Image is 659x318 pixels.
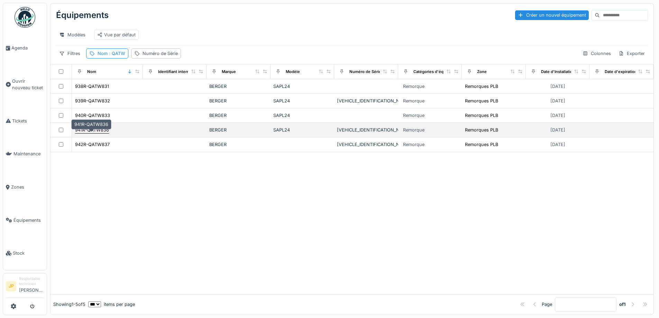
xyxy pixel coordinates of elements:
div: Remorque [403,127,424,133]
div: items per page [88,301,135,308]
div: SAPL24 [273,83,332,90]
div: SAPL24 [273,112,332,119]
div: 941R-QATW836 [71,119,111,129]
div: Zone [477,69,487,75]
div: Responsable technicien [19,276,44,287]
a: Maintenance [3,137,47,171]
div: Vue par défaut [97,31,136,38]
div: Page [542,301,552,308]
span: Maintenance [13,151,44,157]
div: 938R-QATW831 [75,83,109,90]
div: Nom [98,50,125,57]
div: Catégories d'équipement [413,69,461,75]
div: [VEHICLE_IDENTIFICATION_NUMBER] [337,141,395,148]
div: Colonnes [579,48,614,58]
div: Remorques PLB [465,98,498,104]
a: Ouvrir nouveau ticket [3,65,47,105]
a: Stock [3,237,47,270]
div: [VEHICLE_IDENTIFICATION_NUMBER] [337,127,395,133]
strong: of 1 [619,301,626,308]
a: Zones [3,171,47,204]
img: Badge_color-CXgf-gQk.svg [15,7,35,28]
div: Remorque [403,112,424,119]
div: BERGER [209,112,268,119]
div: Numéro de Série [349,69,381,75]
div: [DATE] [550,83,565,90]
div: [DATE] [550,112,565,119]
div: 940R-QATW833 [75,112,110,119]
div: Remorques PLB [465,141,498,148]
div: Exporter [615,48,648,58]
span: Tickets [12,118,44,124]
div: Marque [222,69,236,75]
div: Remorques PLB [465,83,498,90]
span: : QATW [108,51,125,56]
div: BERGER [209,141,268,148]
div: Modèles [56,30,89,40]
span: Zones [11,184,44,190]
span: Équipements [13,217,44,224]
div: Remorque [403,98,424,104]
a: Tickets [3,105,47,138]
div: [VEHICLE_IDENTIFICATION_NUMBER] [337,98,395,104]
div: [DATE] [550,98,565,104]
div: Remorques PLB [465,112,498,119]
div: Remorque [403,83,424,90]
span: Agenda [11,45,44,51]
span: Stock [13,250,44,256]
div: Remorques PLB [465,127,498,133]
div: Date d'Installation [541,69,575,75]
a: Équipements [3,204,47,237]
div: Filtres [56,48,83,58]
div: Date d'expiration [605,69,637,75]
a: JP Responsable technicien[PERSON_NAME] [6,276,44,298]
div: BERGER [209,127,268,133]
div: Identifiant interne [158,69,192,75]
span: Ouvrir nouveau ticket [12,78,44,91]
div: Numéro de Série [143,50,178,57]
div: SAPL24 [273,98,332,104]
div: [DATE] [550,141,565,148]
li: [PERSON_NAME] [19,276,44,296]
div: Créer un nouvel équipement [515,10,589,20]
div: 939R-QATW832 [75,98,110,104]
div: Modèle [286,69,300,75]
div: Remorque [403,141,424,148]
li: JP [6,281,16,291]
div: BERGER [209,98,268,104]
div: SAPL24 [273,127,332,133]
div: Équipements [56,6,109,24]
div: [DATE] [550,127,565,133]
div: Showing 1 - 5 of 5 [53,301,85,308]
div: 941R-QATW836 [75,127,109,133]
div: Nom [87,69,96,75]
div: BERGER [209,83,268,90]
a: Agenda [3,31,47,65]
div: 942R-QATW837 [75,141,110,148]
